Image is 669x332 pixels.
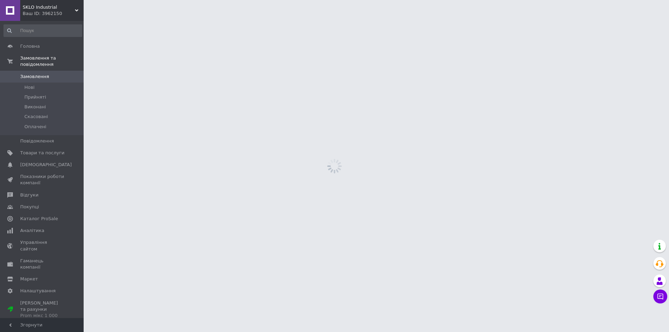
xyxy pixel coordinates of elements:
div: Ваш ID: 3962150 [23,10,84,17]
input: Пошук [3,24,82,37]
span: Аналітика [20,227,44,234]
span: Оплачені [24,124,46,130]
span: Каталог ProSale [20,216,58,222]
span: Повідомлення [20,138,54,144]
span: Нові [24,84,34,91]
span: Замовлення [20,74,49,80]
span: Товари та послуги [20,150,64,156]
span: Скасовані [24,114,48,120]
span: Головна [20,43,40,49]
span: Показники роботи компанії [20,173,64,186]
span: [DEMOGRAPHIC_DATA] [20,162,72,168]
span: Гаманець компанії [20,258,64,270]
span: Виконані [24,104,46,110]
span: Налаштування [20,288,56,294]
span: Маркет [20,276,38,282]
span: [PERSON_NAME] та рахунки [20,300,64,319]
span: SKLO Industrial [23,4,75,10]
div: Prom мікс 1 000 [20,312,64,319]
span: Управління сайтом [20,239,64,252]
span: Покупці [20,204,39,210]
button: Чат з покупцем [653,289,667,303]
span: Замовлення та повідомлення [20,55,84,68]
span: Відгуки [20,192,38,198]
span: Прийняті [24,94,46,100]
